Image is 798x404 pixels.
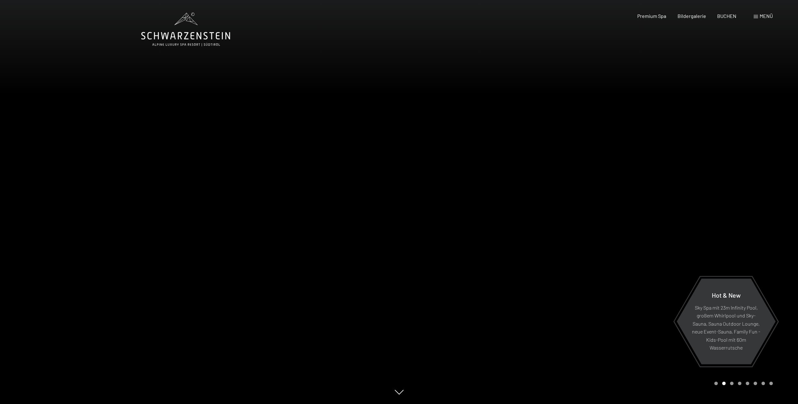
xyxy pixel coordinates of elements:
div: Carousel Page 6 [754,382,757,385]
a: Hot & New Sky Spa mit 23m Infinity Pool, großem Whirlpool und Sky-Sauna, Sauna Outdoor Lounge, ne... [676,278,776,365]
a: BUCHEN [717,13,736,19]
a: Bildergalerie [678,13,706,19]
div: Carousel Page 4 [738,382,741,385]
div: Carousel Pagination [712,382,773,385]
div: Carousel Page 2 (Current Slide) [722,382,726,385]
div: Carousel Page 7 [762,382,765,385]
span: Hot & New [712,291,741,299]
div: Carousel Page 1 [714,382,718,385]
div: Carousel Page 5 [746,382,749,385]
p: Sky Spa mit 23m Infinity Pool, großem Whirlpool und Sky-Sauna, Sauna Outdoor Lounge, neue Event-S... [692,303,760,352]
span: Menü [760,13,773,19]
div: Carousel Page 3 [730,382,734,385]
div: Carousel Page 8 [769,382,773,385]
a: Premium Spa [637,13,666,19]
